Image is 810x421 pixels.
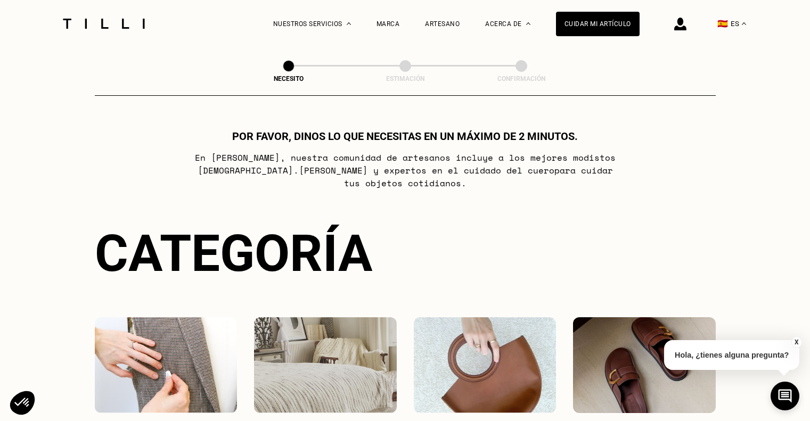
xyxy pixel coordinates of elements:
img: Zapatos [573,317,716,413]
div: Necesito [235,75,342,82]
img: Menú desplegable [347,22,351,25]
div: Estimación [352,75,459,82]
a: Artesano [425,20,460,28]
img: Icono de inicio de sesión [674,18,686,30]
span: 🇪🇸 [717,19,728,29]
img: Interior [254,317,397,413]
p: En [PERSON_NAME], nuestra comunidad de artesanos incluye a los mejores modistos [DEMOGRAPHIC_DATA... [194,151,616,189]
img: Servicio de sastrería Tilli logo [59,19,149,29]
h1: Por favor, dinos lo que necesitas en un máximo de 2 minutos. [232,130,578,143]
img: Accesorios [414,317,557,413]
button: X [791,336,802,348]
img: menu déroulant [742,22,746,25]
div: Confirmación [468,75,575,82]
p: Hola, ¿tienes alguna pregunta? [664,340,799,370]
a: Marca [377,20,400,28]
img: Ropa [95,317,238,413]
img: Menú desplegable sobre [526,22,530,25]
a: Cuidar mi artículo [556,12,640,36]
div: Categoría [95,224,716,283]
